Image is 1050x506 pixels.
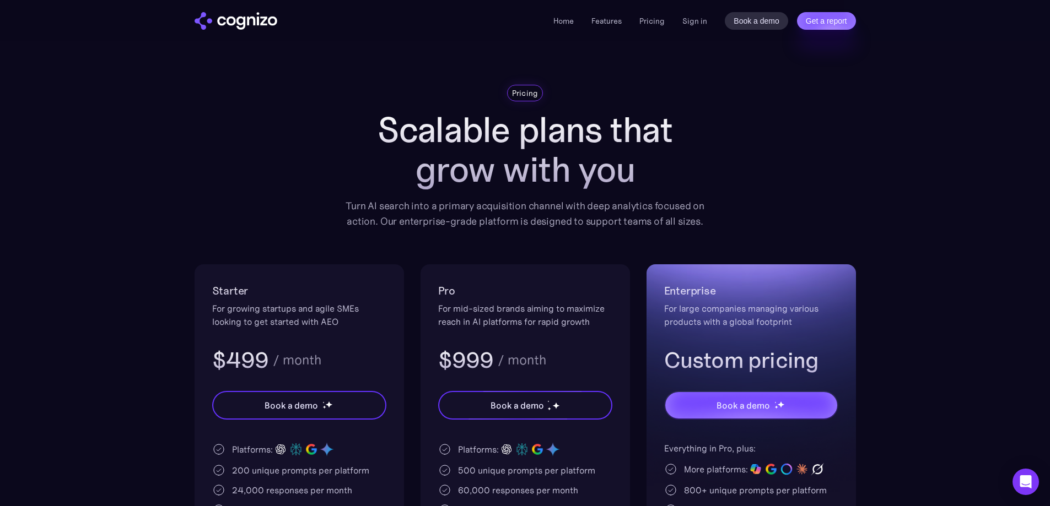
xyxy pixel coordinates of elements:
div: Book a demo [265,399,317,412]
a: Book a demostarstarstar [212,391,386,420]
img: star [322,401,324,403]
div: More platforms: [684,463,748,476]
img: star [325,401,332,408]
div: For growing startups and agile SMEs looking to get started with AEO [212,302,386,328]
img: star [322,405,326,409]
div: Everything in Pro, plus: [664,442,838,455]
div: 60,000 responses per month [458,483,578,497]
img: star [552,402,559,409]
a: Features [591,16,622,26]
div: Platforms: [232,443,273,456]
div: Open Intercom Messenger [1013,469,1039,495]
div: For mid-sized brands aiming to maximize reach in AI platforms for rapid growth [438,302,612,328]
div: / month [498,353,546,367]
img: cognizo logo [195,12,277,30]
div: 500 unique prompts per platform [458,464,595,477]
div: Book a demo [491,399,543,412]
h2: Starter [212,282,386,300]
img: star [777,401,784,408]
a: Get a report [797,12,856,30]
div: Book a demo [717,399,769,412]
a: Sign in [682,14,707,28]
h3: $999 [438,346,494,374]
a: Book a demo [725,12,788,30]
a: Home [553,16,574,26]
div: 800+ unique prompts per platform [684,483,827,497]
div: Turn AI search into a primary acquisition channel with deep analytics focused on action. Our ente... [338,198,713,229]
a: home [195,12,277,30]
h1: Scalable plans that grow with you [338,110,713,189]
div: 24,000 responses per month [232,483,352,497]
a: Book a demostarstarstar [664,391,838,420]
h2: Pro [438,282,612,300]
div: For large companies managing various products with a global footprint [664,302,838,328]
div: Platforms: [458,443,499,456]
img: star [774,401,776,403]
div: 200 unique prompts per platform [232,464,369,477]
a: Book a demostarstarstar [438,391,612,420]
img: star [547,407,551,411]
h3: Custom pricing [664,346,838,374]
a: Pricing [639,16,665,26]
img: star [547,400,549,402]
div: Pricing [512,88,539,99]
h2: Enterprise [664,282,838,300]
h3: $499 [212,346,269,374]
div: / month [273,353,321,367]
img: star [774,405,778,409]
